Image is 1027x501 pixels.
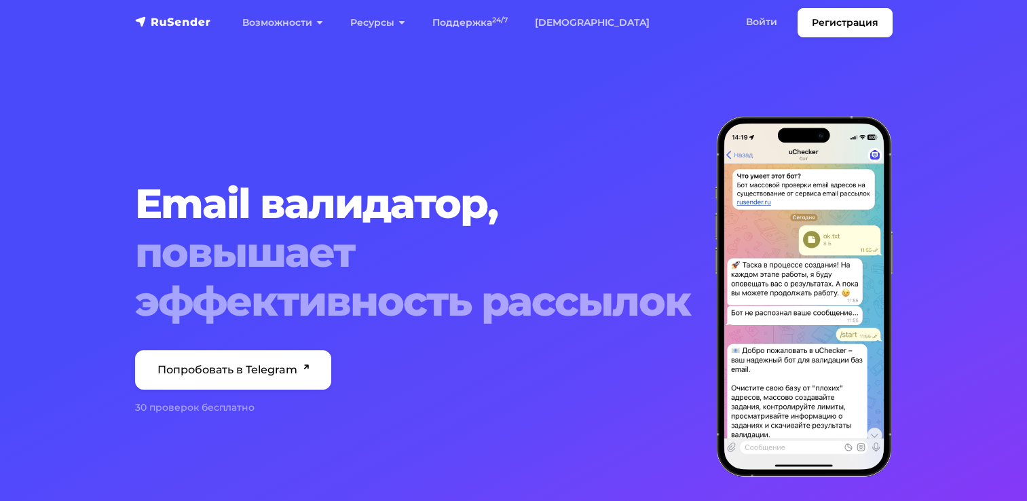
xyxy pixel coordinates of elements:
img: hero-right-validator-min.png [715,116,893,477]
a: Возможности [229,9,337,37]
h1: Email валидатор, [135,179,699,326]
a: Регистрация [798,8,893,37]
span: повышает эффективность рассылок [135,228,699,326]
a: [DEMOGRAPHIC_DATA] [521,9,663,37]
a: Поддержка24/7 [419,9,521,37]
img: RuSender [135,15,211,29]
a: Войти [732,8,791,36]
a: Ресурсы [337,9,419,37]
div: 30 проверок бесплатно [135,401,699,415]
sup: 24/7 [492,16,508,24]
a: Попробовать в Telegram [135,350,332,390]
